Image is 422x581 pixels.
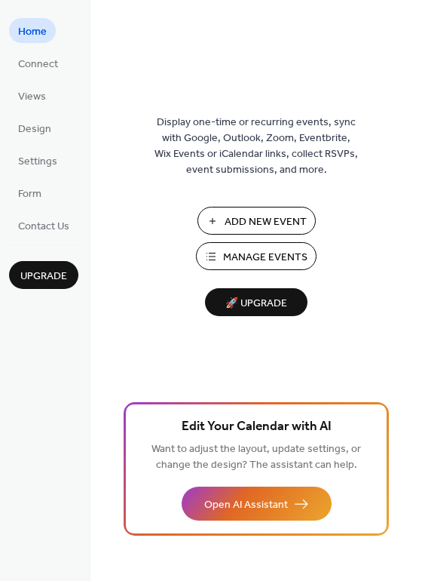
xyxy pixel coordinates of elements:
[223,250,307,266] span: Manage Events
[9,261,78,289] button: Upgrade
[18,154,57,170] span: Settings
[9,148,66,173] a: Settings
[182,487,332,521] button: Open AI Assistant
[18,89,46,105] span: Views
[182,417,332,438] span: Edit Your Calendar with AI
[205,288,307,316] button: 🚀 Upgrade
[9,83,55,108] a: Views
[9,115,60,140] a: Design
[151,439,361,475] span: Want to adjust the layout, update settings, or change the design? The assistant can help.
[196,242,316,270] button: Manage Events
[154,115,358,178] span: Display one-time or recurring events, sync with Google, Outlook, Zoom, Eventbrite, Wix Events or ...
[197,207,316,235] button: Add New Event
[9,51,67,75] a: Connect
[9,18,56,43] a: Home
[225,214,307,230] span: Add New Event
[9,213,78,238] a: Contact Us
[214,294,298,314] span: 🚀 Upgrade
[204,497,288,513] span: Open AI Assistant
[18,57,58,72] span: Connect
[9,180,50,205] a: Form
[20,269,67,284] span: Upgrade
[18,186,41,202] span: Form
[18,121,51,137] span: Design
[18,24,47,40] span: Home
[18,219,69,235] span: Contact Us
